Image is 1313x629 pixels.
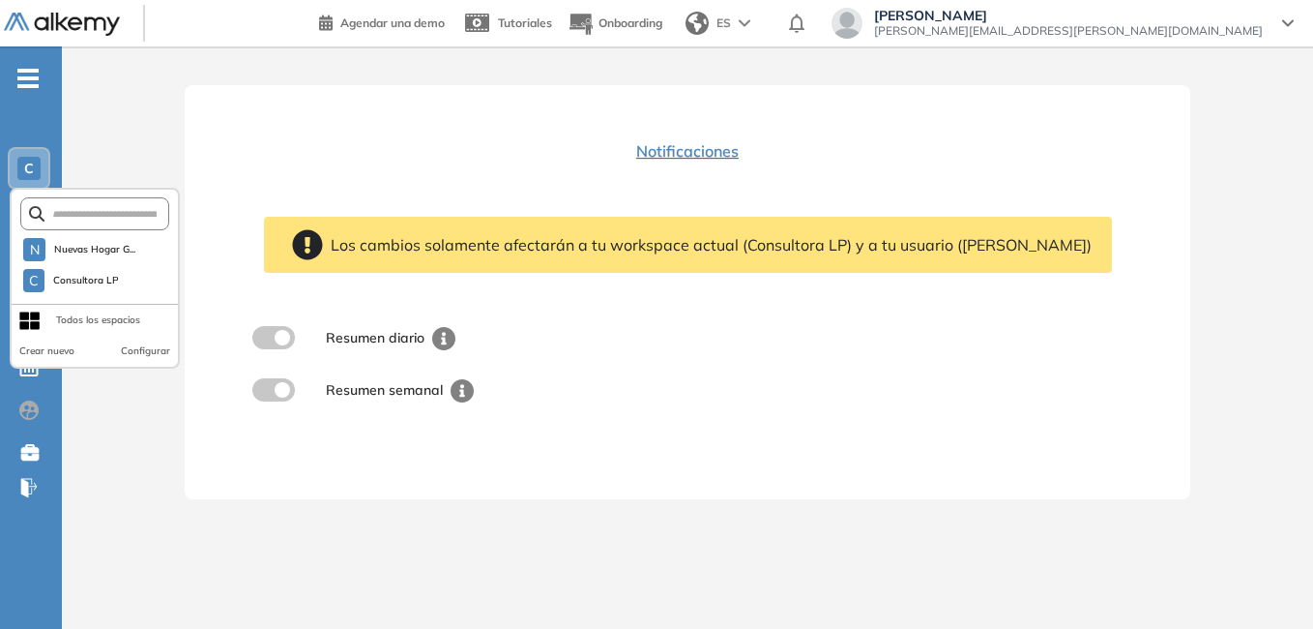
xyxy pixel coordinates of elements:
img: Logo [4,13,120,37]
span: Los cambios solamente afectarán a tu workspace actual (Consultora LP) y a tu usuario ([PERSON_NAME]) [331,233,1092,256]
button: Resumen semanal [306,372,485,408]
img: arrow [739,19,750,27]
span: C [29,273,39,288]
span: Resumen diario [326,329,424,346]
span: Onboarding [598,15,662,30]
span: N [30,242,40,257]
button: Onboarding [568,3,662,45]
span: Nuevas Hogar G... [53,242,135,257]
button: Crear nuevo [19,344,74,359]
img: world [686,12,709,35]
span: Consultora LP [52,273,120,288]
span: Notificaciones [636,139,739,163]
span: C [24,161,34,176]
span: Agendar una demo [340,15,445,30]
span: [PERSON_NAME] [874,8,1263,23]
span: [PERSON_NAME][EMAIL_ADDRESS][PERSON_NAME][DOMAIN_NAME] [874,23,1263,39]
i: - [17,76,39,80]
span: Resumen semanal [326,381,443,399]
span: ES [716,15,731,32]
a: Agendar una demo [319,10,445,33]
div: Todos los espacios [56,313,140,328]
button: Resumen diario [306,319,467,356]
span: Tutoriales [498,15,552,30]
button: Configurar [121,344,170,359]
button: Notificaciones [610,132,765,170]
